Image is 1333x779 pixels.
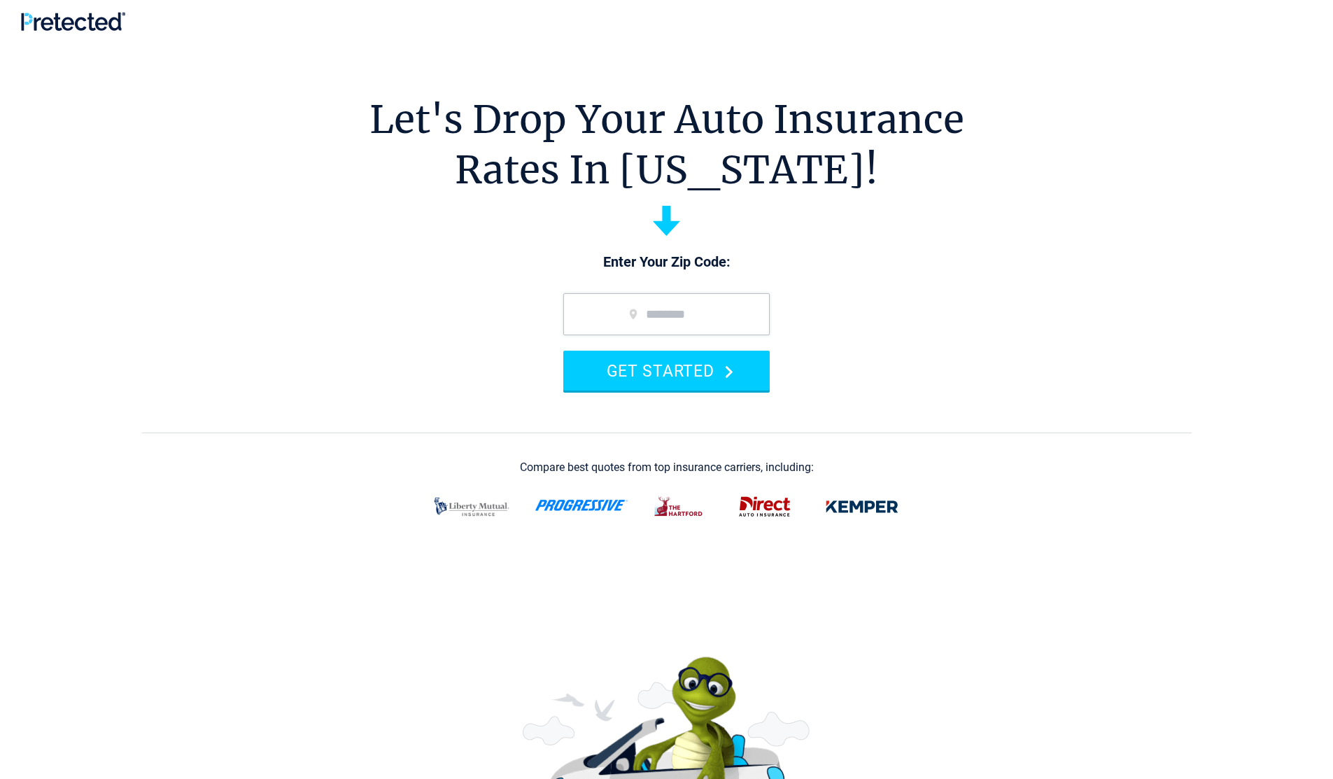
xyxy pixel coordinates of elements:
[520,461,814,474] div: Compare best quotes from top insurance carriers, including:
[425,489,518,525] img: liberty
[645,489,714,525] img: thehartford
[535,500,628,511] img: progressive
[816,489,908,525] img: kemper
[21,12,125,31] img: Pretected Logo
[549,253,784,272] p: Enter Your Zip Code:
[731,489,799,525] img: direct
[563,351,770,391] button: GET STARTED
[563,293,770,335] input: zip code
[369,94,964,195] h1: Let's Drop Your Auto Insurance Rates In [US_STATE]!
